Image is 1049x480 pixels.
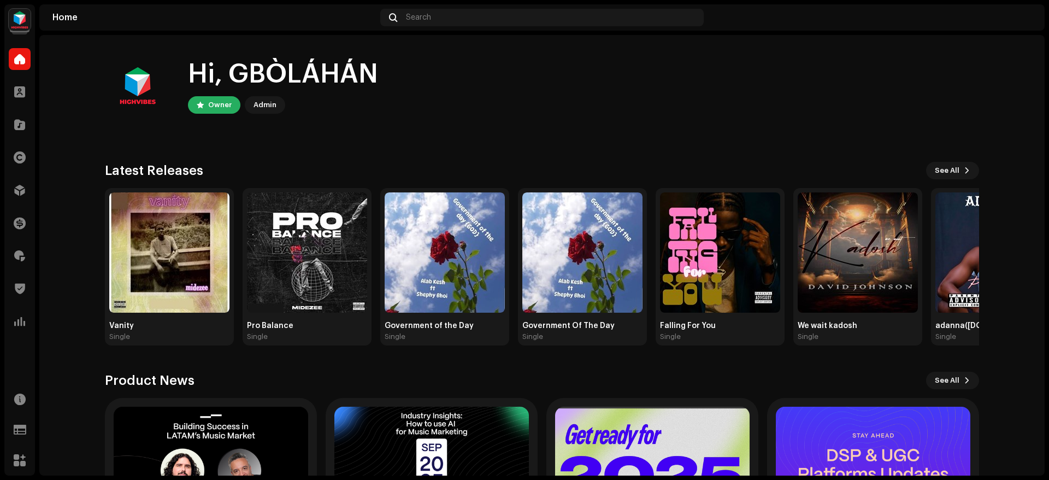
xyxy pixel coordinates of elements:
[522,321,643,330] div: Government Of The Day
[798,192,918,313] img: 1379b928-61ee-41a5-9c7e-d6d21dae97fb
[9,9,31,31] img: feab3aad-9b62-475c-8caf-26f15a9573ee
[660,321,780,330] div: Falling For You
[254,98,276,112] div: Admin
[109,192,229,313] img: d1837ee1-d76c-40eb-9776-c34df1a5f81b
[109,332,130,341] div: Single
[109,321,229,330] div: Vanity
[798,332,818,341] div: Single
[385,321,505,330] div: Government of the Day
[188,57,378,92] div: Hi, GBÒLÁHÁN
[522,192,643,313] img: 9bebf9fd-652e-465e-a19a-a502b0b53221
[522,332,543,341] div: Single
[660,332,681,341] div: Single
[247,321,367,330] div: Pro Balance
[52,13,376,22] div: Home
[406,13,431,22] span: Search
[1014,9,1032,26] img: 94ca2371-0b49-4ecc-bbe7-55fea9fd24fd
[926,162,979,179] button: See All
[208,98,232,112] div: Owner
[935,160,959,182] span: See All
[935,332,956,341] div: Single
[247,192,367,313] img: ddffb4b6-76e8-4930-999b-a6a0db7c0d2b
[660,192,780,313] img: 6d720435-41c6-4ff5-b3f6-f1d602e3f6e5
[105,52,170,118] img: 94ca2371-0b49-4ecc-bbe7-55fea9fd24fd
[105,162,203,179] h3: Latest Releases
[105,372,195,389] h3: Product News
[247,332,268,341] div: Single
[798,321,918,330] div: We wait kadosh
[385,332,405,341] div: Single
[385,192,505,313] img: 889deb4b-89bf-4440-b3d9-51aef5a5a97f
[926,372,979,389] button: See All
[935,370,959,391] span: See All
